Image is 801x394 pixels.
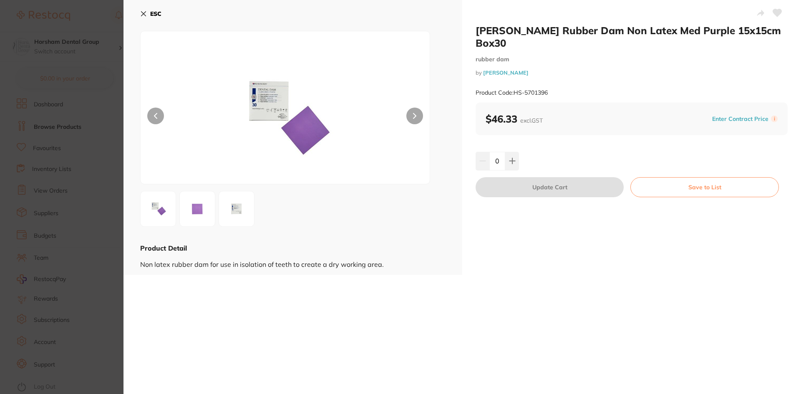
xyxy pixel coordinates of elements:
[476,56,788,63] small: rubber dam
[140,7,161,21] button: ESC
[771,115,778,122] label: i
[222,194,252,224] img: OTZfMy5qcGc
[483,69,529,76] a: [PERSON_NAME]
[710,115,771,123] button: Enter Contract Price
[140,244,187,252] b: Product Detail
[182,194,212,224] img: OTZfMi5qcGc
[476,70,788,76] small: by
[486,113,543,125] b: $46.33
[476,24,788,49] h2: [PERSON_NAME] Rubber Dam Non Latex Med Purple 15x15cm Box30
[520,117,543,124] span: excl. GST
[150,10,161,18] b: ESC
[140,253,446,268] div: Non latex rubber dam for use in isolation of teeth to create a dry working area.
[143,194,173,224] img: OTYuanBn
[476,89,548,96] small: Product Code: HS-5701396
[630,177,779,197] button: Save to List
[199,52,372,184] img: OTYuanBn
[476,177,624,197] button: Update Cart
